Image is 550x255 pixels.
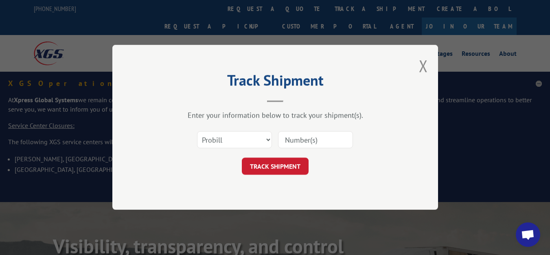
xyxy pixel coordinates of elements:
[419,55,428,77] button: Close modal
[153,75,397,90] h2: Track Shipment
[242,158,309,175] button: TRACK SHIPMENT
[153,111,397,120] div: Enter your information below to track your shipment(s).
[516,222,540,247] a: Open chat
[278,132,353,149] input: Number(s)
